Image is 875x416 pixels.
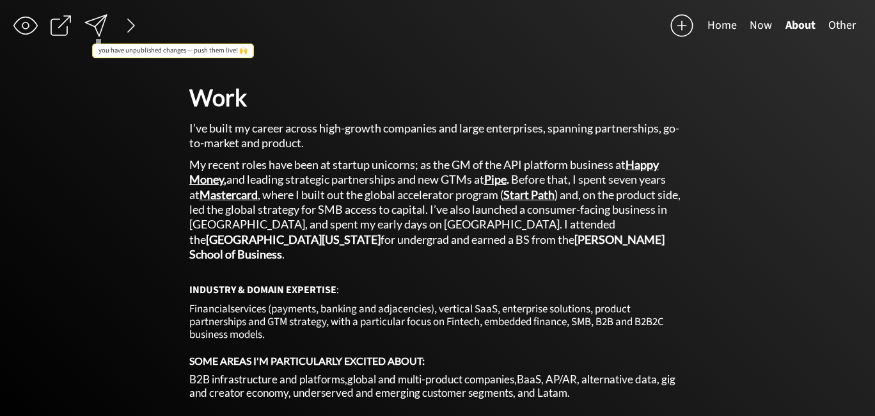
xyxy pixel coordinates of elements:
[484,172,507,186] a: Pipe
[189,283,336,297] strong: INDUSTRY & DOMAIN EXPERTISE
[822,13,862,38] button: Other
[189,121,679,150] span: I’ve built my career across high-growth companies and large enterprises, spanning partnerships, g...
[189,83,247,111] strong: Work
[189,301,230,317] span: Financial
[189,157,659,186] strong: ,
[189,157,659,186] span: My recent roles have been at startup unicorns; as the GM of the API platform business at and lead...
[347,372,517,386] span: global and multi-product companies,
[779,13,822,38] button: About
[189,355,425,367] strong: SOME AREAS I'M PARTICULARLY EXCITED ABOUT:
[743,13,778,38] button: Now
[189,172,681,261] span: Before that, I spent seven years at , where I built out the global accelerator program ( ) and, o...
[336,283,339,297] span: :
[189,157,659,186] a: Happy Money
[701,13,743,38] button: Home
[200,188,258,202] a: Mastercard
[507,172,509,186] strong: .
[93,44,253,58] div: you have unpublished changes — push them live! 🙌
[189,301,664,343] span: services (payments, banking and adjacencies), vertical SaaS, enterprise solutions, product partne...
[206,232,381,246] strong: [GEOGRAPHIC_DATA][US_STATE]
[189,232,665,261] strong: [PERSON_NAME] School of Business
[189,372,675,399] span: B2B infrastructure and platforms, BaaS, AP/AR, alternative data, gig and creator economy, underse...
[503,188,555,202] a: Start Path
